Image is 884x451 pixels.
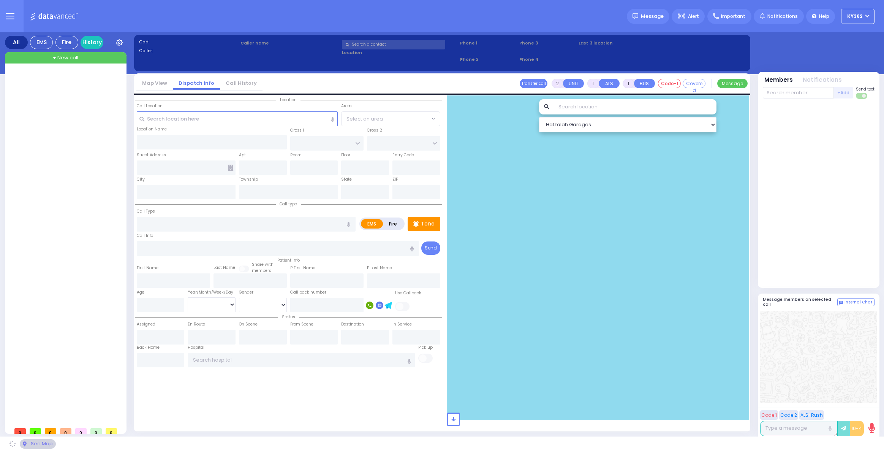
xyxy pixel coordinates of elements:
[139,48,238,54] label: Caller:
[188,289,236,295] div: Year/Month/Week/Day
[520,79,547,88] button: Transfer call
[228,165,233,171] span: Other building occupants
[137,321,155,327] label: Assigned
[30,11,81,21] img: Logo
[837,298,875,306] button: Internal Chat
[252,268,271,273] span: members
[90,428,102,434] span: 0
[55,36,78,49] div: Fire
[276,97,300,103] span: Location
[460,40,517,46] span: Phone 1
[252,262,274,267] small: Share with
[839,301,843,305] img: comment-alt.png
[553,99,716,114] input: Search location
[137,289,144,295] label: Age
[290,265,315,271] label: P First Name
[220,79,263,87] a: Call History
[844,300,873,305] span: Internal Chat
[779,410,798,420] button: Code 2
[278,314,299,320] span: Status
[137,208,155,214] label: Call Type
[760,410,778,420] button: Code 1
[341,176,352,183] label: State
[188,345,204,351] label: Hospital
[841,9,875,24] button: ky362
[764,76,793,84] button: Members
[819,13,829,20] span: Help
[290,152,302,158] label: Room
[856,86,875,92] span: Send text
[239,321,258,327] label: On Scene
[276,201,301,207] span: Call type
[173,79,220,87] a: Dispatch info
[81,36,103,49] a: History
[106,428,117,434] span: 0
[290,127,304,133] label: Cross 1
[683,79,705,88] button: Covered
[20,439,55,449] div: See map
[136,79,173,87] a: Map View
[342,40,445,49] input: Search a contact
[213,265,235,271] label: Last Name
[633,13,638,19] img: message.svg
[137,233,153,239] label: Call Info
[341,103,353,109] label: Areas
[14,428,26,434] span: 0
[688,13,699,20] span: Alert
[767,13,798,20] span: Notifications
[137,345,160,351] label: Back Home
[341,321,364,327] label: Destination
[392,321,412,327] label: In Service
[290,289,326,295] label: Call back number
[30,428,41,434] span: 0
[383,219,404,229] label: Fire
[519,40,576,46] span: Phone 3
[137,111,338,126] input: Search location here
[367,265,392,271] label: P Last Name
[519,56,576,63] span: Phone 4
[717,79,748,88] button: Message
[5,36,28,49] div: All
[137,176,145,183] label: City
[188,353,414,367] input: Search hospital
[392,176,398,183] label: ZIP
[45,428,56,434] span: 0
[60,428,71,434] span: 0
[421,241,440,255] button: Send
[421,220,435,228] p: Tone
[137,265,158,271] label: First Name
[763,297,837,307] h5: Message members on selected call
[392,152,414,158] label: Entry Code
[341,152,350,158] label: Floor
[75,428,87,434] span: 0
[803,76,842,84] button: Notifications
[847,13,863,20] span: ky362
[367,127,382,133] label: Cross 2
[240,40,339,46] label: Caller name
[856,92,868,100] label: Turn off text
[563,79,584,88] button: UNIT
[799,410,824,420] button: ALS-Rush
[239,176,258,183] label: Township
[634,79,655,88] button: BUS
[139,39,238,45] label: Cad:
[53,54,78,62] span: + New call
[361,219,383,229] label: EMS
[658,79,681,88] button: Code-1
[418,345,433,351] label: Pick up
[342,49,458,56] label: Location
[460,56,517,63] span: Phone 2
[579,40,662,46] label: Last 3 location
[137,152,166,158] label: Street Address
[763,87,834,98] input: Search member
[721,13,745,20] span: Important
[239,289,253,295] label: Gender
[346,115,383,123] span: Select an area
[239,152,246,158] label: Apt
[274,257,304,263] span: Patient info
[395,290,421,296] label: Use Callback
[641,13,664,20] span: Message
[137,126,167,132] label: Location Name
[290,321,313,327] label: From Scene
[137,103,163,109] label: Call Location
